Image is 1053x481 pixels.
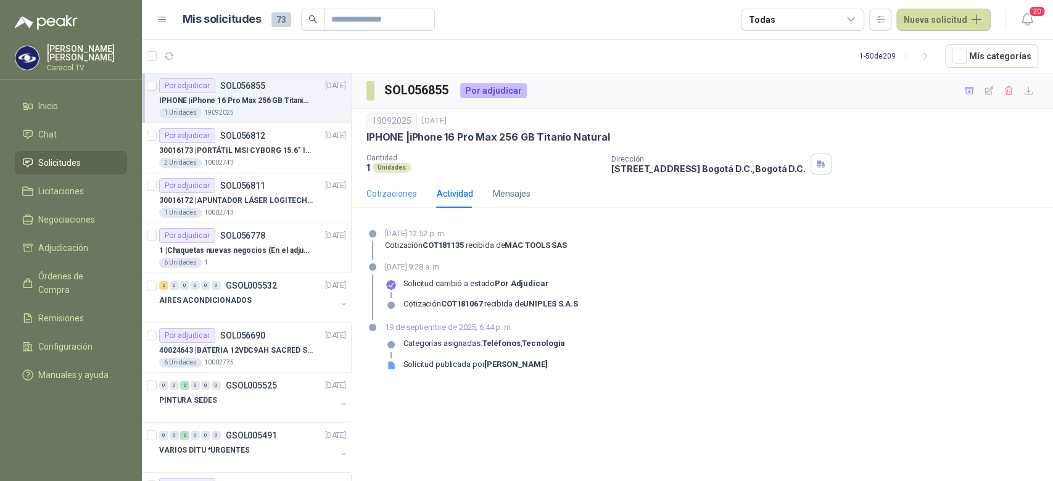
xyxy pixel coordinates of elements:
[325,330,346,342] p: [DATE]
[212,281,221,290] div: 0
[142,173,351,223] a: Por adjudicarSOL056811[DATE] 30016172 |APUNTADOR LÁSER LOGITECH R4001 Unidades10002743
[183,10,262,28] h1: Mis solicitudes
[1028,6,1046,17] span: 20
[611,163,805,174] p: [STREET_ADDRESS] Bogotá D.C. , Bogotá D.C.
[38,269,115,297] span: Órdenes de Compra
[493,187,531,200] div: Mensajes
[366,154,601,162] p: Cantidad
[159,228,215,243] div: Por adjudicar
[15,236,127,260] a: Adjudicación
[159,95,313,107] p: IPHONE | iPhone 16 Pro Max 256 GB Titanio Natural
[204,258,208,268] p: 1
[226,381,277,390] p: GSOL005525
[38,156,81,170] span: Solicitudes
[159,278,349,318] a: 2 0 0 0 0 0 GSOL005532[DATE] AIRES ACONDICIONADOS
[142,123,351,173] a: Por adjudicarSOL056812[DATE] 30016173 |PORTÁTIL MSI CYBORG 15.6" INTEL I7 RAM 32GB - 1 TB / Nvidi...
[15,363,127,387] a: Manuales y ayuda
[403,339,565,348] p: Categorías asignadas: ,
[226,431,277,440] p: GSOL005491
[15,208,127,231] a: Negociaciones
[366,113,417,128] div: 19092025
[611,155,805,163] p: Dirección
[482,339,520,348] strong: Teléfonos
[38,128,57,141] span: Chat
[170,281,179,290] div: 0
[159,345,313,356] p: 40024643 | BATERIA 12VDC9AH SACRED SUN BTSSP12-9HR
[308,15,317,23] span: search
[159,128,215,143] div: Por adjudicar
[159,78,215,93] div: Por adjudicar
[38,213,95,226] span: Negociaciones
[220,231,265,240] p: SOL056778
[159,431,168,440] div: 0
[896,9,991,31] button: Nueva solicitud
[159,158,202,168] div: 2 Unidades
[495,279,548,288] strong: Por adjudicar
[159,281,168,290] div: 2
[15,335,127,358] a: Configuración
[159,178,215,193] div: Por adjudicar
[142,73,351,123] a: Por adjudicarSOL056855[DATE] IPHONE |iPhone 16 Pro Max 256 GB Titanio Natural1 Unidades19092025
[159,245,313,257] p: 1 | Chaquetas nuevas negocios (En el adjunto mas informacion)
[180,381,189,390] div: 2
[385,321,565,334] p: 19 de septiembre de 2025, 6:44 p. m.
[423,240,464,250] strong: COT181135
[204,158,234,168] p: 10002743
[15,15,78,30] img: Logo peakr
[191,381,200,390] div: 0
[403,360,548,369] div: Solicitud publicada por
[385,240,567,250] div: Cotización recibida de
[15,179,127,203] a: Licitaciones
[373,163,411,173] div: Unidades
[325,180,346,192] p: [DATE]
[180,431,189,440] div: 2
[15,151,127,175] a: Solicitudes
[226,281,277,290] p: GSOL005532
[159,328,215,343] div: Por adjudicar
[1016,9,1038,31] button: 20
[945,44,1038,68] button: Mís categorías
[15,46,39,70] img: Company Logo
[159,208,202,218] div: 1 Unidades
[142,223,351,273] a: Por adjudicarSOL056778[DATE] 1 |Chaquetas nuevas negocios (En el adjunto mas informacion)6 Unidades1
[366,131,609,144] p: IPHONE | iPhone 16 Pro Max 256 GB Titanio Natural
[159,395,217,406] p: PINTURA SEDES
[212,431,221,440] div: 0
[325,380,346,392] p: [DATE]
[159,378,349,417] a: 0 0 2 0 0 0 GSOL005525[DATE] PINTURA SEDES
[422,115,447,127] p: [DATE]
[325,130,346,142] p: [DATE]
[749,13,775,27] div: Todas
[159,145,313,157] p: 30016173 | PORTÁTIL MSI CYBORG 15.6" INTEL I7 RAM 32GB - 1 TB / Nvidia GeForce RTX 4050
[15,123,127,146] a: Chat
[201,381,210,390] div: 0
[220,331,265,340] p: SOL056690
[142,323,351,373] a: Por adjudicarSOL056690[DATE] 40024643 |BATERIA 12VDC9AH SACRED SUN BTSSP12-9HR6 Unidades10002775
[403,279,548,289] p: Solicitud cambió a estado
[15,306,127,330] a: Remisiones
[15,94,127,118] a: Inicio
[460,83,527,98] div: Por adjudicar
[159,358,202,368] div: 6 Unidades
[38,99,58,113] span: Inicio
[159,445,249,456] p: VARIOS DITU *URGENTES
[385,228,567,240] p: [DATE] 12:52 p. m.
[484,360,547,369] strong: [PERSON_NAME]
[191,281,200,290] div: 0
[38,368,109,382] span: Manuales y ayuda
[204,208,234,218] p: 10002743
[366,187,417,200] div: Cotizaciones
[212,381,221,390] div: 0
[204,358,234,368] p: 10002775
[325,280,346,292] p: [DATE]
[859,46,935,66] div: 1 - 50 de 209
[204,108,234,118] p: 19092025
[159,258,202,268] div: 6 Unidades
[505,240,566,250] strong: MAC TOOLS SAS
[220,81,265,90] p: SOL056855
[220,181,265,190] p: SOL056811
[47,44,127,62] p: [PERSON_NAME] [PERSON_NAME]
[403,299,578,309] div: Cotización recibida de
[220,131,265,140] p: SOL056812
[38,340,93,353] span: Configuración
